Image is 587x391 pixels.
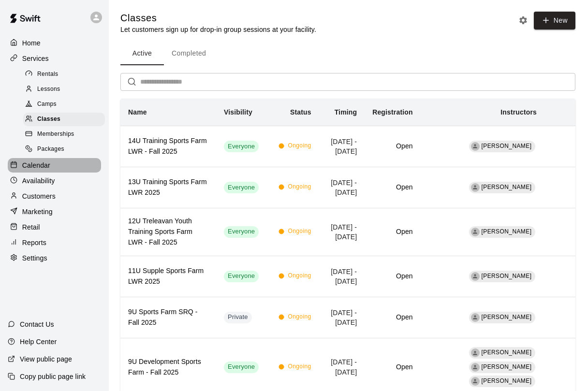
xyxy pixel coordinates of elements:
h6: 14U Training Sports Farm LWR - Fall 2025 [128,136,208,157]
span: Private [224,313,252,322]
div: This service is visible to all of your customers [224,362,259,373]
button: Classes settings [516,13,530,28]
p: Settings [22,253,47,263]
span: [PERSON_NAME] [482,314,532,320]
button: New [534,12,575,29]
p: Retail [22,222,40,232]
a: Rentals [23,67,109,82]
span: [PERSON_NAME] [482,273,532,279]
div: Packages [23,143,105,156]
div: This service is visible to all of your customers [224,271,259,282]
div: Ryan Reid [471,183,480,192]
h6: 9U Sports Farm SRQ - Fall 2025 [128,307,208,328]
p: Calendar [22,160,50,170]
div: Lessons [23,83,105,96]
p: Services [22,54,49,63]
h6: 11U Supple Sports Farm LWR 2025 [128,266,208,287]
span: [PERSON_NAME] [482,184,532,190]
p: Let customers sign up for drop-in group sessions at your facility. [120,25,316,34]
a: Marketing [8,204,101,219]
a: Memberships [23,127,109,142]
h6: 9U Development Sports Farm - Fall 2025 [128,357,208,378]
p: View public page [20,354,72,364]
h6: Open [372,141,412,152]
button: Completed [164,42,214,65]
div: Classes [23,113,105,126]
a: Classes [23,112,109,127]
span: [PERSON_NAME] [482,228,532,235]
span: Packages [37,145,64,154]
b: Registration [372,108,412,116]
div: Travis Koon [471,313,480,322]
span: [PERSON_NAME] [482,363,532,370]
span: Camps [37,100,57,109]
div: Calendar [8,158,101,173]
div: Memberships [23,128,105,141]
a: Retail [8,220,101,234]
b: Visibility [224,108,252,116]
h6: 12U Treleavan Youth Training Sports Farm LWR - Fall 2025 [128,216,208,248]
b: Instructors [500,108,537,116]
span: Memberships [37,130,74,139]
div: This service is visible to all of your customers [224,226,259,238]
p: Contact Us [20,319,54,329]
h6: Open [372,362,412,373]
a: Lessons [23,82,109,97]
td: [DATE] - [DATE] [319,126,365,167]
h5: Classes [120,12,316,25]
b: Status [290,108,311,116]
span: [PERSON_NAME] [482,143,532,149]
h6: Open [372,271,412,282]
a: Settings [8,251,101,265]
a: Services [8,51,101,66]
p: Copy public page link [20,372,86,381]
span: Classes [37,115,60,124]
button: Active [120,42,164,65]
h6: 13U Training Sports Farm LWR 2025 [128,177,208,198]
span: Ongoing [288,227,311,236]
a: Camps [23,97,109,112]
h6: Open [372,182,412,193]
div: Josh Hatcher [471,377,480,386]
span: Ongoing [288,182,311,192]
div: Travis Koon [471,272,480,281]
span: Ongoing [288,271,311,281]
span: Everyone [224,183,259,192]
div: Travis Koon [471,142,480,151]
td: [DATE] - [DATE] [319,208,365,256]
a: Customers [8,189,101,203]
span: Ongoing [288,312,311,322]
div: Camps [23,98,105,111]
p: Reports [22,238,46,247]
a: Reports [8,235,101,250]
a: Availability [8,174,101,188]
b: Name [128,108,147,116]
p: Marketing [22,207,53,217]
span: [PERSON_NAME] [482,377,532,384]
td: [DATE] - [DATE] [319,167,365,208]
p: Customers [22,191,56,201]
td: [DATE] - [DATE] [319,256,365,297]
td: [DATE] - [DATE] [319,297,365,338]
a: Home [8,36,101,50]
span: Ongoing [288,141,311,151]
div: Travis Koon [471,348,480,357]
p: Availability [22,176,55,186]
p: Home [22,38,41,48]
h6: Open [372,312,412,323]
div: Travis Koon [471,228,480,236]
span: Ongoing [288,362,311,372]
div: Jeremy Chambers [471,363,480,372]
span: Everyone [224,362,259,372]
span: Rentals [37,70,59,79]
h6: Open [372,227,412,237]
span: Lessons [37,85,60,94]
